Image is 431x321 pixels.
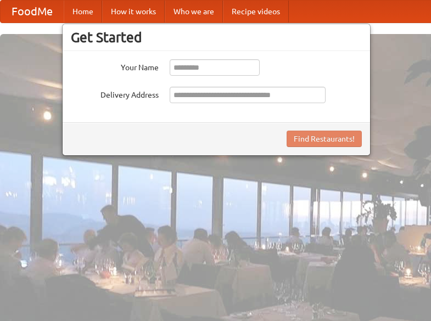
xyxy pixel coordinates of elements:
[223,1,289,22] a: Recipe videos
[71,87,159,100] label: Delivery Address
[102,1,165,22] a: How it works
[71,29,362,46] h3: Get Started
[287,131,362,147] button: Find Restaurants!
[1,1,64,22] a: FoodMe
[165,1,223,22] a: Who we are
[64,1,102,22] a: Home
[71,59,159,73] label: Your Name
